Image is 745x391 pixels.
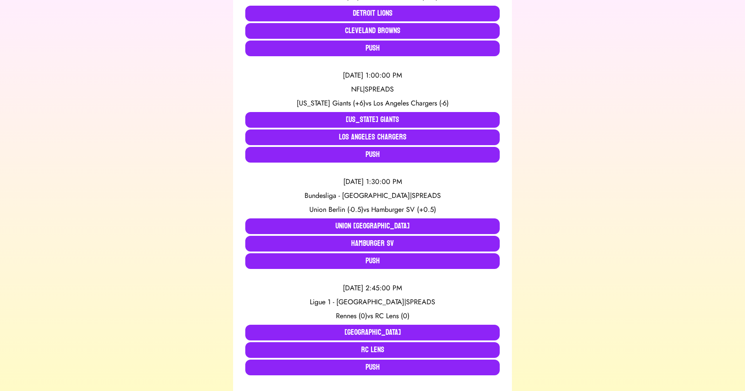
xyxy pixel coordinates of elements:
button: Push [245,360,500,375]
div: [DATE] 1:30:00 PM [245,177,500,187]
button: RC Lens [245,342,500,358]
span: RC Lens (0) [375,311,410,321]
button: Union [GEOGRAPHIC_DATA] [245,218,500,234]
div: NFL | SPREADS [245,84,500,95]
div: [DATE] 1:00:00 PM [245,70,500,81]
span: Los Angeles Chargers (-6) [373,98,449,108]
span: Hamburger SV (+0.5) [371,204,436,214]
div: vs [245,204,500,215]
button: Detroit Lions [245,6,500,21]
button: Push [245,253,500,269]
span: Rennes (0) [336,311,367,321]
div: vs [245,311,500,321]
button: Hamburger SV [245,236,500,252]
button: Push [245,147,500,163]
button: [US_STATE] Giants [245,112,500,128]
button: Push [245,41,500,56]
div: [DATE] 2:45:00 PM [245,283,500,293]
div: vs [245,98,500,109]
div: Ligue 1 - [GEOGRAPHIC_DATA] | SPREADS [245,297,500,307]
div: Bundesliga - [GEOGRAPHIC_DATA] | SPREADS [245,190,500,201]
button: [GEOGRAPHIC_DATA] [245,325,500,340]
button: Cleveland Browns [245,23,500,39]
button: Los Angeles Chargers [245,129,500,145]
span: Union Berlin (-0.5) [309,204,363,214]
span: [US_STATE] Giants (+6) [297,98,366,108]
